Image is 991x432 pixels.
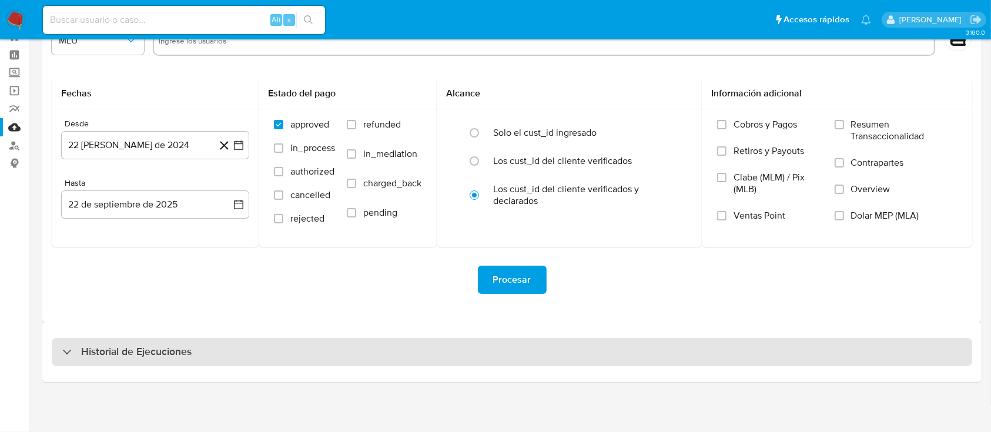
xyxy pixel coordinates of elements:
[899,14,966,25] p: marielabelen.cragno@mercadolibre.com
[784,14,849,26] span: Accesos rápidos
[861,15,871,25] a: Notificaciones
[43,12,325,28] input: Buscar usuario o caso...
[287,14,291,25] span: s
[966,28,985,37] span: 3.160.0
[296,12,320,28] button: search-icon
[970,14,982,26] a: Salir
[272,14,281,25] span: Alt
